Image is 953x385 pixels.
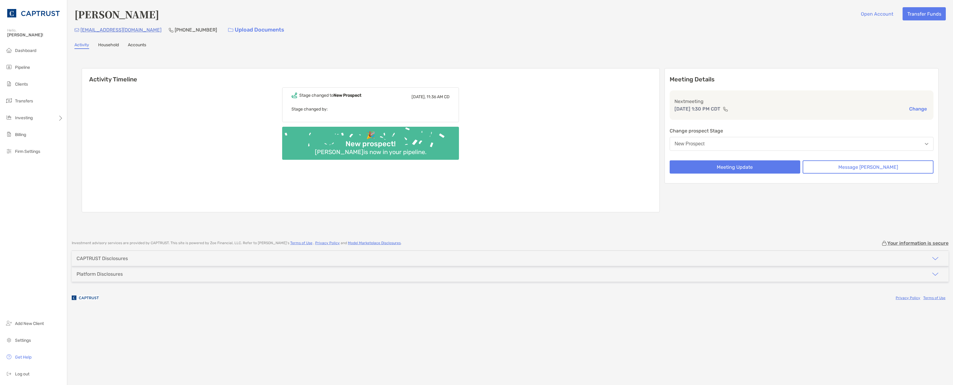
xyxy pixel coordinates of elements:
[887,240,948,246] p: Your information is secure
[670,76,934,83] p: Meeting Details
[670,160,801,174] button: Meeting Update
[348,241,401,245] a: Model Marketplace Disclosures
[723,107,728,111] img: communication type
[72,241,402,245] p: Investment advisory services are provided by CAPTRUST . This site is powered by Zoe Financial, LL...
[15,115,33,120] span: Investing
[290,241,312,245] a: Terms of Use
[15,321,44,326] span: Add New Client
[343,140,398,148] div: New prospect!
[77,271,123,277] div: Platform Disclosures
[15,99,33,104] span: Transfers
[291,105,450,113] p: Stage changed by:
[15,82,28,87] span: Clients
[364,131,378,140] div: 🎉
[932,271,939,278] img: icon arrow
[82,68,659,83] h6: Activity Timeline
[907,106,929,112] button: Change
[333,93,361,98] b: New Prospect
[77,256,128,261] div: CAPTRUST Disclosures
[427,94,450,99] span: 11:36 AM CD
[15,338,31,343] span: Settings
[932,255,939,262] img: icon arrow
[7,32,63,38] span: [PERSON_NAME]!
[224,23,288,36] a: Upload Documents
[5,80,13,87] img: clients icon
[670,137,934,151] button: New Prospect
[674,98,929,105] p: Next meeting
[674,105,720,113] p: [DATE] 1:30 PM CDT
[670,127,934,135] p: Change prospect Stage
[675,141,705,147] div: New Prospect
[15,65,30,70] span: Pipeline
[98,42,119,49] a: Household
[5,47,13,54] img: dashboard icon
[128,42,146,49] a: Accounts
[5,353,13,360] img: get-help icon
[282,127,459,155] img: Confetti
[74,28,79,32] img: Email Icon
[5,97,13,104] img: transfers icon
[15,355,32,360] span: Get Help
[15,371,29,377] span: Log out
[315,241,340,245] a: Privacy Policy
[5,114,13,121] img: investing icon
[923,296,945,300] a: Terms of Use
[5,63,13,71] img: pipeline icon
[299,93,361,98] div: Stage changed to
[80,26,161,34] p: [EMAIL_ADDRESS][DOMAIN_NAME]
[15,149,40,154] span: Firm Settings
[312,148,429,156] div: [PERSON_NAME] is now in your pipeline.
[169,28,173,32] img: Phone Icon
[412,94,426,99] span: [DATE],
[5,336,13,344] img: settings icon
[5,147,13,155] img: firm-settings icon
[896,296,920,300] a: Privacy Policy
[228,28,233,32] img: button icon
[291,92,297,98] img: Event icon
[803,160,933,174] button: Message [PERSON_NAME]
[925,143,928,145] img: Open dropdown arrow
[74,7,159,21] h4: [PERSON_NAME]
[856,7,898,20] button: Open Account
[15,132,26,137] span: Billing
[5,320,13,327] img: add_new_client icon
[175,26,217,34] p: [PHONE_NUMBER]
[7,2,60,24] img: CAPTRUST Logo
[903,7,946,20] button: Transfer Funds
[72,291,99,305] img: company logo
[15,48,36,53] span: Dashboard
[74,42,89,49] a: Activity
[5,131,13,138] img: billing icon
[5,370,13,377] img: logout icon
